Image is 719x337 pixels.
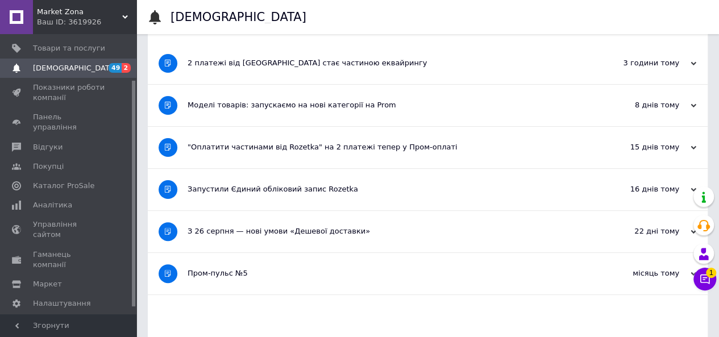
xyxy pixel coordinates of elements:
[171,10,306,24] h1: [DEMOGRAPHIC_DATA]
[583,226,696,236] div: 22 дні тому
[188,142,583,152] div: "Оплатити частинами від Rozetka" на 2 платежі тепер у Пром-оплаті
[583,100,696,110] div: 8 днів тому
[33,43,105,53] span: Товари та послуги
[33,200,72,210] span: Аналітика
[33,279,62,289] span: Маркет
[33,219,105,240] span: Управління сайтом
[583,268,696,278] div: місяць тому
[188,226,583,236] div: З 26 серпня — нові умови «Дешевої доставки»
[109,63,122,73] span: 49
[188,184,583,194] div: Запустили Єдиний обліковий запис Rozetka
[33,63,117,73] span: [DEMOGRAPHIC_DATA]
[693,268,716,290] button: Чат з покупцем1
[33,298,91,309] span: Налаштування
[37,17,136,27] div: Ваш ID: 3619926
[33,249,105,270] span: Гаманець компанії
[33,142,63,152] span: Відгуки
[583,58,696,68] div: 3 години тому
[37,7,122,17] span: Market Zona
[188,58,583,68] div: 2 платежі від [GEOGRAPHIC_DATA] стає частиною еквайрингу
[188,268,583,278] div: Пром-пульс №5
[33,161,64,172] span: Покупці
[583,184,696,194] div: 16 днів тому
[188,100,583,110] div: Моделі товарів: запускаємо на нові категорії на Prom
[583,142,696,152] div: 15 днів тому
[706,268,716,278] span: 1
[33,181,94,191] span: Каталог ProSale
[33,82,105,103] span: Показники роботи компанії
[122,63,131,73] span: 2
[33,112,105,132] span: Панель управління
